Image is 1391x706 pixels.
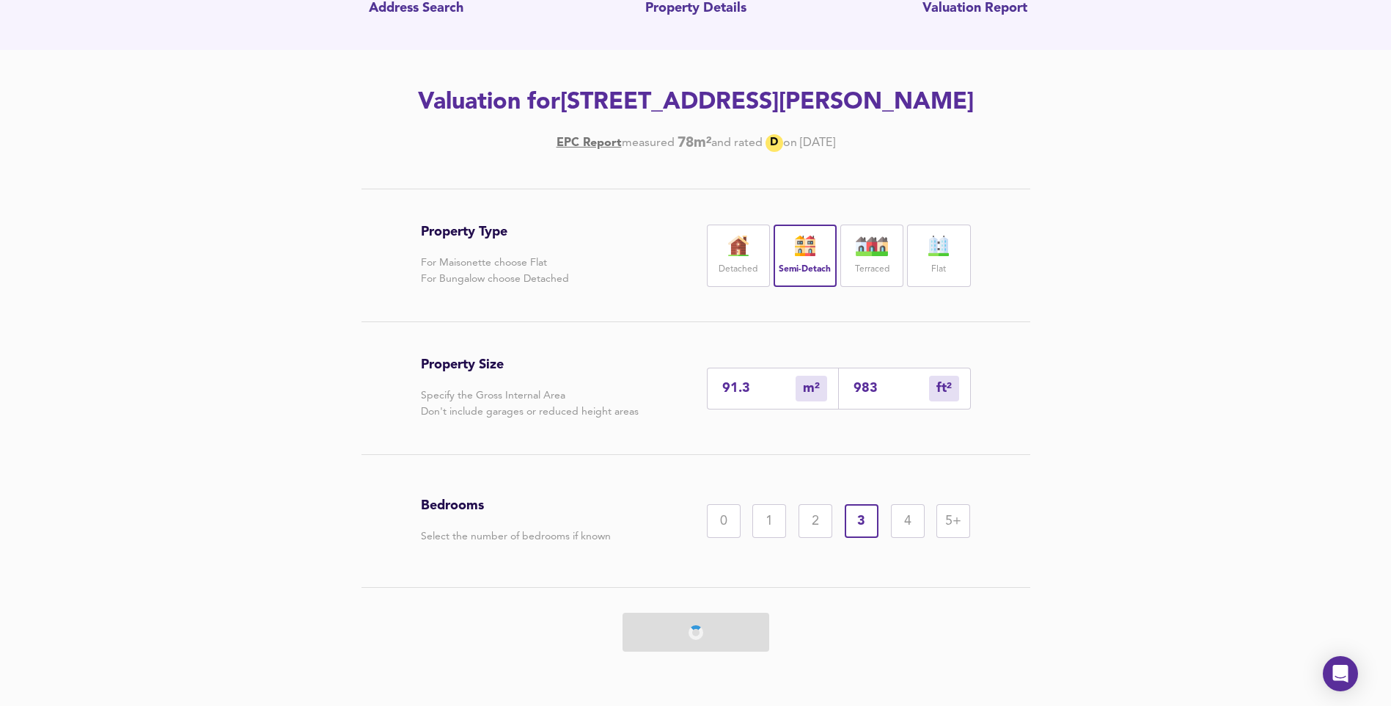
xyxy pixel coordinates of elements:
div: 3 [845,504,878,538]
label: Flat [931,261,946,279]
label: Terraced [855,261,889,279]
p: Select the number of bedrooms if known [421,528,611,545]
img: house-icon [720,236,757,256]
div: on [783,135,797,151]
div: [DATE] [557,134,835,152]
b: 78 m² [678,135,711,151]
div: measured [622,135,675,151]
div: Terraced [840,225,903,287]
p: For Maisonette choose Flat For Bungalow choose Detached [421,255,569,287]
div: D [766,134,783,152]
div: m² [929,376,959,401]
p: Specify the Gross Internal Area Don't include garages or reduced height areas [421,387,639,420]
div: Open Intercom Messenger [1323,656,1358,691]
div: 0 [707,504,741,538]
div: Semi-Detach [774,225,837,287]
input: Sqft [854,381,929,396]
h2: Valuation for [STREET_ADDRESS][PERSON_NAME] [281,87,1111,119]
div: m² [796,376,827,401]
div: and rated [711,135,763,151]
div: 5+ [936,504,970,538]
h3: Bedrooms [421,498,611,514]
h3: Property Size [421,357,639,373]
h3: Property Type [421,224,569,240]
img: house-icon [854,236,890,256]
div: 4 [891,504,925,538]
img: house-icon [787,236,823,256]
input: Enter sqm [722,381,796,396]
label: Semi-Detach [779,261,831,279]
div: Flat [907,225,970,287]
div: 1 [752,504,786,538]
img: flat-icon [920,236,957,256]
label: Detached [719,261,757,279]
a: EPC Report [557,135,622,151]
div: 2 [799,504,832,538]
div: Detached [707,225,770,287]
